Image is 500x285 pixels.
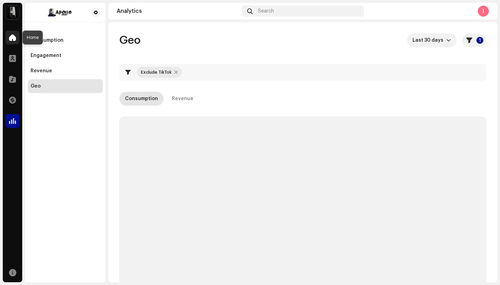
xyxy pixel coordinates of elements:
[6,6,19,19] img: 28cd5e4f-d8b3-4e3e-9048-38ae6d8d791a
[31,53,61,58] div: Engagement
[28,49,103,63] re-m-nav-item: Engagement
[31,83,41,89] div: Geo
[28,64,103,78] re-m-nav-item: Revenue
[117,8,239,14] div: Analytics
[478,6,489,17] div: I
[172,92,193,106] div: Revenue
[141,70,172,75] div: Exclude TikTok
[258,8,274,14] span: Search
[462,33,486,47] button: 1
[28,79,103,93] re-m-nav-item: Geo
[125,92,158,106] div: Consumption
[31,68,52,74] div: Revenue
[31,8,89,17] img: d164a44a-b23c-4b77-8d10-cec8966ec776
[412,33,446,47] span: Last 30 days
[28,33,103,47] re-m-nav-item: Consumption
[476,37,483,44] p-badge: 1
[31,38,64,43] div: Consumption
[446,33,451,47] div: dropdown trigger
[119,33,141,47] span: Geo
